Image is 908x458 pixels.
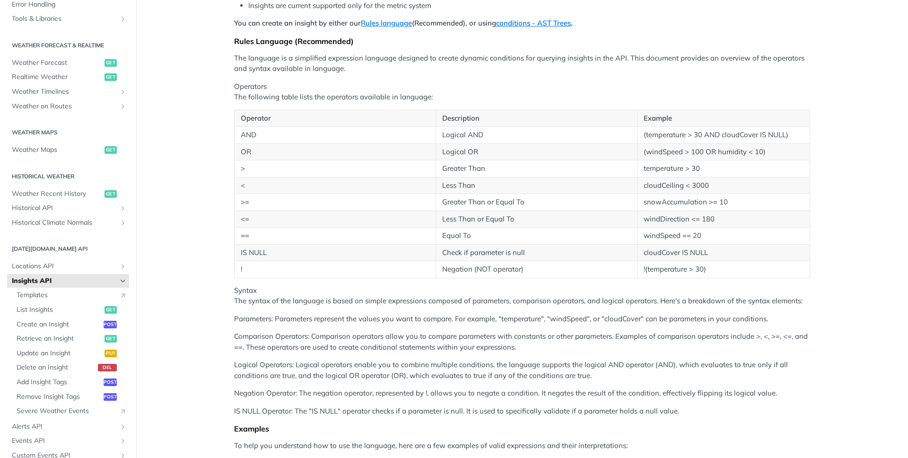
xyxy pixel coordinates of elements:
span: get [105,73,117,81]
td: cloudCeiling < 3000 [637,177,810,194]
td: !(temperature > 30) [637,261,810,278]
a: Weather Forecastget [7,56,129,70]
a: Rules language [361,18,412,27]
p: Operators The following table lists the operators available in language: [234,81,810,103]
td: OR [235,143,436,160]
th: Operator [235,110,436,127]
h2: Weather Forecast & realtime [7,41,129,50]
button: Show subpages for Tools & Libraries [119,15,127,23]
button: Show subpages for Locations API [119,263,127,270]
span: Weather Recent History [12,189,102,199]
span: Weather Timelines [12,87,117,97]
span: Tools & Libraries [12,14,117,24]
td: snowAccumulation >= 10 [637,194,810,211]
span: Historical API [12,203,117,213]
p: Parameters: Parameters represent the values you want to compare. For example, "temperature", "win... [234,314,810,325]
h2: Weather Maps [7,128,129,137]
a: Weather Mapsget [7,143,129,157]
span: get [105,335,117,343]
strong: You can create an insight by either our (Recommended), or using , [234,18,573,27]
td: (temperature > 30 AND cloudCover IS NULL) [637,127,810,144]
a: Weather TimelinesShow subpages for Weather Timelines [7,85,129,99]
td: Less Than [436,177,637,194]
td: IS NULL [235,244,436,261]
span: Events API [12,436,117,446]
a: Retrieve an Insightget [12,332,129,346]
td: Logical OR [436,143,637,160]
td: < [235,177,436,194]
span: get [105,306,117,314]
td: windSpeed == 20 [637,228,810,245]
button: Hide subpages for Insights API [119,277,127,285]
button: Show subpages for Weather on Routes [119,103,127,110]
a: TemplatesLink [12,288,129,302]
a: Delete an Insightdel [12,361,129,375]
span: Severe Weather Events [17,406,114,416]
td: Check if parameter is null [436,244,637,261]
span: Alerts API [12,422,117,432]
a: Add Insight Tagspost [12,375,129,389]
a: Historical Climate NormalsShow subpages for Historical Climate Normals [7,216,129,230]
td: temperature > 30 [637,160,810,177]
a: Historical APIShow subpages for Historical API [7,201,129,215]
td: <= [235,211,436,228]
td: AND [235,127,436,144]
td: (windSpeed > 100 OR humidity < 10) [637,143,810,160]
td: Less Than or Equal To [436,211,637,228]
a: Remove Insight Tagspost [12,390,129,404]
button: Show subpages for Alerts API [119,423,127,431]
span: Remove Insight Tags [17,392,101,402]
span: Locations API [12,262,117,271]
td: Logical AND [436,127,637,144]
div: Examples [234,424,810,433]
span: Weather on Routes [12,102,117,111]
span: List Insights [17,305,102,315]
a: Realtime Weatherget [7,70,129,84]
span: Historical Climate Normals [12,218,117,228]
a: List Insightsget [12,303,129,317]
td: Greater Than [436,160,637,177]
span: del [98,364,117,371]
button: Show subpages for Historical Climate Normals [119,219,127,227]
span: Weather Maps [12,145,102,155]
td: ! [235,261,436,278]
span: put [105,350,117,357]
p: IS NULL Operator: The "IS NULL" operator checks if a parameter is null. It is used to specificall... [234,406,810,417]
a: Weather Recent Historyget [7,187,129,201]
td: cloudCover IS NULL [637,244,810,261]
span: get [105,146,117,154]
li: Insights are current supported only for the metric system [248,0,810,11]
td: Negation (NOT operator) [436,261,637,278]
td: == [235,228,436,245]
span: post [104,321,117,328]
span: Add Insight Tags [17,378,101,387]
td: windDirection <= 180 [637,211,810,228]
th: Description [436,110,637,127]
span: get [105,190,117,198]
th: Example [637,110,810,127]
span: Create an Insight [17,320,101,329]
h2: Historical Weather [7,172,129,181]
a: conditions - AST Trees [496,18,571,27]
td: Greater Than or Equal To [436,194,637,211]
i: Link [119,291,127,299]
a: Locations APIShow subpages for Locations API [7,259,129,273]
span: Retrieve an Insight [17,334,102,343]
a: Alerts APIShow subpages for Alerts API [7,420,129,434]
td: >= [235,194,436,211]
p: Comparison Operators: Comparison operators allow you to compare parameters with constants or othe... [234,331,810,352]
a: Weather on RoutesShow subpages for Weather on Routes [7,99,129,114]
a: Tools & LibrariesShow subpages for Tools & Libraries [7,12,129,26]
p: To help you understand how to use the language, here are a few examples of valid expressions and ... [234,440,810,451]
a: Create an Insightpost [12,317,129,332]
span: Realtime Weather [12,72,102,82]
span: Insights API [12,276,117,286]
span: Delete an Insight [17,363,96,372]
i: Link [119,407,127,415]
button: Show subpages for Events API [119,437,127,445]
p: Syntax The syntax of the language is based on simple expressions composed of parameters, comparis... [234,285,810,307]
p: Negation Operator: The negation operator, represented by !, allows you to negate a condition. It ... [234,388,810,399]
td: Equal To [436,228,637,245]
a: Events APIShow subpages for Events API [7,434,129,448]
span: Weather Forecast [12,58,102,68]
